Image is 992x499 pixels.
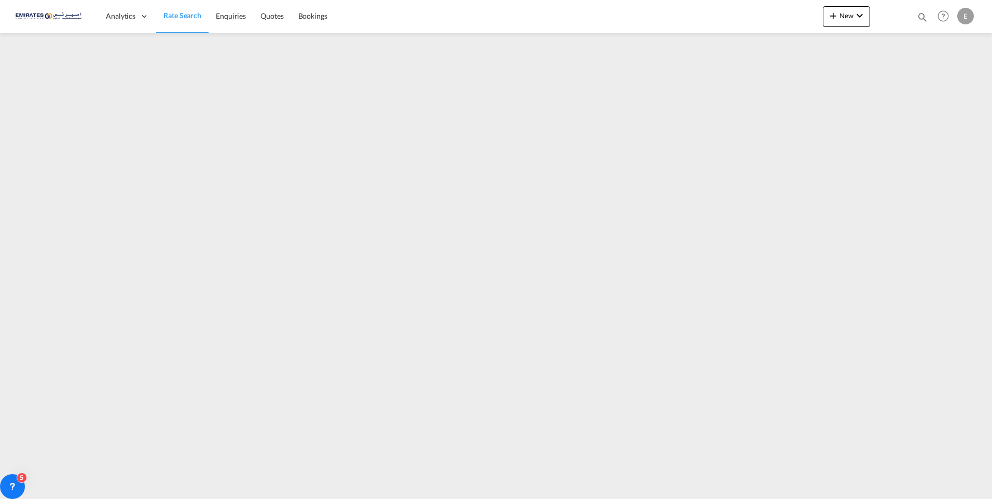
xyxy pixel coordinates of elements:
[934,7,957,26] div: Help
[16,5,86,28] img: c67187802a5a11ec94275b5db69a26e6.png
[934,7,952,25] span: Help
[163,11,201,20] span: Rate Search
[260,11,283,20] span: Quotes
[827,9,839,22] md-icon: icon-plus 400-fg
[957,8,974,24] div: E
[827,11,866,20] span: New
[216,11,246,20] span: Enquiries
[917,11,928,23] md-icon: icon-magnify
[823,6,870,27] button: icon-plus 400-fgNewicon-chevron-down
[298,11,327,20] span: Bookings
[917,11,928,27] div: icon-magnify
[853,9,866,22] md-icon: icon-chevron-down
[106,11,135,21] span: Analytics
